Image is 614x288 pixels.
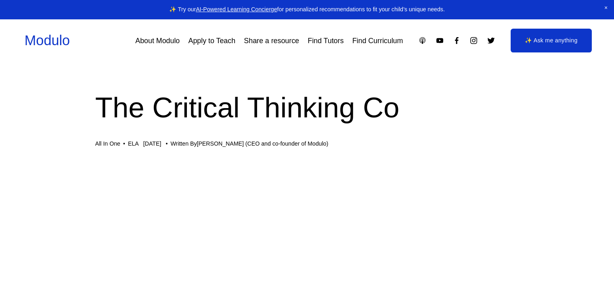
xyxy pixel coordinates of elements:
[196,6,277,13] a: AI-Powered Learning Concierge
[352,33,403,48] a: Find Curriculum
[143,140,161,147] span: [DATE]
[95,140,120,147] a: All In One
[197,140,328,147] a: [PERSON_NAME] (CEO and co-founder of Modulo)
[511,29,592,53] a: ✨ Ask me anything
[453,36,461,45] a: Facebook
[95,88,519,127] h1: The Critical Thinking Co
[128,140,139,147] a: ELA
[244,33,299,48] a: Share a resource
[436,36,444,45] a: YouTube
[189,33,236,48] a: Apply to Teach
[135,33,180,48] a: About Modulo
[469,36,478,45] a: Instagram
[308,33,344,48] a: Find Tutors
[25,33,70,48] a: Modulo
[170,140,328,147] div: Written By
[418,36,427,45] a: Apple Podcasts
[487,36,495,45] a: Twitter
